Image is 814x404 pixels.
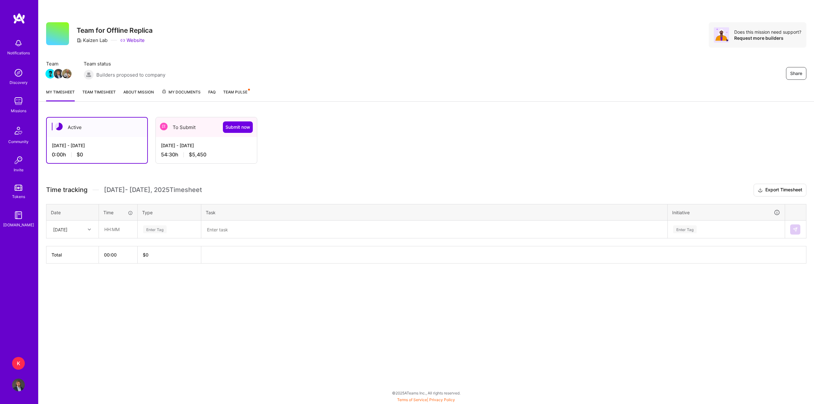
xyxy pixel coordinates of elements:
div: [DATE] [53,226,67,233]
img: Submit [793,227,798,232]
div: [DATE] - [DATE] [161,142,252,149]
img: Community [11,123,26,138]
img: User Avatar [12,379,25,391]
button: Submit now [223,121,253,133]
a: Terms of Service [397,397,427,402]
span: Builders proposed to company [96,72,165,78]
th: Type [138,204,201,221]
span: Time tracking [46,186,87,194]
div: 0:00 h [52,151,142,158]
img: guide book [12,209,25,222]
div: To Submit [156,117,257,137]
i: icon CompanyGray [77,38,82,43]
a: Team Pulse [223,89,249,101]
span: Share [790,70,802,77]
div: Kaizen Lab [77,37,107,44]
span: | [397,397,455,402]
h3: Team for Offline Replica [77,26,153,34]
div: Missions [11,107,26,114]
img: Invite [12,154,25,167]
a: Website [120,37,145,44]
span: Team status [84,60,165,67]
span: Team Pulse [223,90,247,94]
img: Team Member Avatar [54,69,63,79]
div: Time [103,209,133,216]
img: teamwork [12,95,25,107]
img: Team Member Avatar [62,69,72,79]
a: Team Member Avatar [54,68,63,79]
div: K [12,357,25,370]
span: $0 [77,151,83,158]
a: My Documents [162,89,201,101]
a: About Mission [123,89,154,101]
a: Privacy Policy [429,397,455,402]
img: Active [55,123,63,130]
th: Total [46,246,99,264]
div: Invite [14,167,24,173]
div: Discovery [10,79,28,86]
i: icon Chevron [88,228,91,231]
th: Date [46,204,99,221]
a: Team timesheet [82,89,116,101]
img: discovery [12,66,25,79]
span: Submit now [225,124,250,130]
a: K [10,357,26,370]
span: [DATE] - [DATE] , 2025 Timesheet [104,186,202,194]
img: To Submit [160,123,168,130]
span: My Documents [162,89,201,96]
a: Team Member Avatar [63,68,71,79]
a: My timesheet [46,89,75,101]
div: Enter Tag [673,224,697,234]
span: $5,450 [189,151,206,158]
span: Team [46,60,71,67]
div: [DOMAIN_NAME] [3,222,34,228]
i: icon Download [758,187,763,194]
div: Does this mission need support? [734,29,801,35]
div: [DATE] - [DATE] [52,142,142,149]
span: $ 0 [143,252,148,257]
img: Avatar [714,27,729,43]
a: User Avatar [10,379,26,391]
a: Team Member Avatar [46,68,54,79]
div: Active [47,118,147,137]
button: Export Timesheet [754,184,806,196]
th: Task [201,204,668,221]
div: 54:30 h [161,151,252,158]
div: © 2025 ATeams Inc., All rights reserved. [38,385,814,401]
img: Builders proposed to company [84,70,94,80]
button: Share [786,67,806,80]
div: Enter Tag [143,224,167,234]
div: Request more builders [734,35,801,41]
th: 00:00 [99,246,138,264]
div: Community [8,138,29,145]
a: FAQ [208,89,216,101]
img: tokens [15,185,22,191]
img: logo [13,13,25,24]
img: bell [12,37,25,50]
input: HH:MM [99,221,137,238]
div: Initiative [672,209,780,216]
div: Tokens [12,193,25,200]
div: Notifications [7,50,30,56]
img: Team Member Avatar [45,69,55,79]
